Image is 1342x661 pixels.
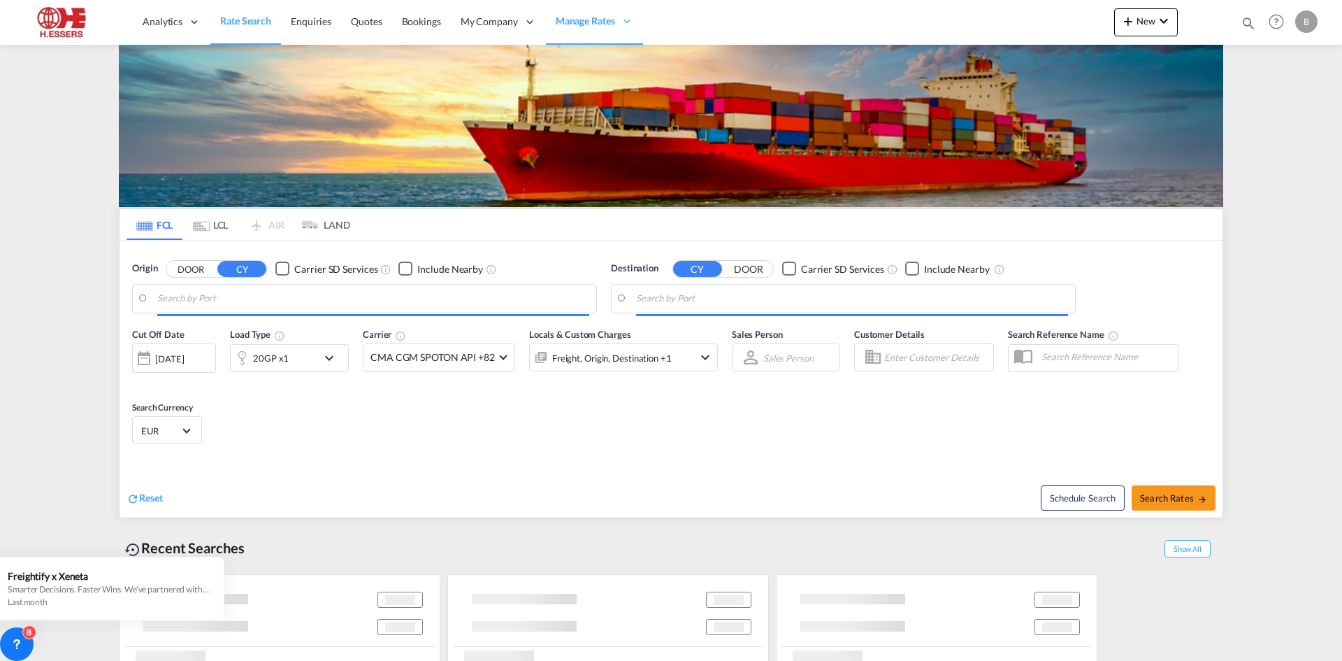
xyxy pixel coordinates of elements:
md-icon: icon-refresh [127,492,139,505]
span: Manage Rates [556,14,615,28]
span: My Company [461,15,518,29]
md-tab-item: LAND [294,209,350,240]
md-icon: icon-arrow-right [1197,495,1207,504]
button: Note: By default Schedule search will only considerorigin ports, destination ports and cut off da... [1041,485,1125,511]
md-icon: Your search will be saved by the below given name [1108,330,1119,341]
md-icon: Unchecked: Search for CY (Container Yard) services for all selected carriers.Checked : Search for... [887,264,898,275]
span: Bookings [402,15,441,27]
md-checkbox: Checkbox No Ink [782,262,884,276]
div: B [1295,10,1318,33]
div: Recent Searches [119,532,250,564]
md-icon: icon-chevron-down [1155,13,1172,29]
md-icon: icon-plus 400-fg [1120,13,1137,29]
button: DOOR [724,261,773,277]
md-icon: icon-information-outline [274,330,285,341]
md-select: Sales Person [762,348,815,368]
img: 690005f0ba9d11ee90968bb23dcea500.JPG [21,6,115,38]
div: Include Nearby [924,262,990,276]
span: Quotes [351,15,382,27]
span: Destination [611,262,658,276]
input: Search by Port [636,288,1068,309]
div: [DATE] [155,353,184,365]
div: 20GP x1icon-chevron-down [230,344,349,372]
span: Search Reference Name [1008,329,1119,340]
md-icon: icon-chevron-down [321,350,345,367]
input: Search by Port [157,288,589,309]
span: CMA CGM SPOTON API +82 [370,350,495,364]
button: DOOR [166,261,215,277]
div: 20GP x1 [253,348,289,368]
button: icon-plus 400-fgNewicon-chevron-down [1114,8,1178,36]
button: CY [217,261,266,277]
button: CY [673,261,722,277]
md-select: Select Currency: € EUREuro [140,420,194,441]
input: Search Reference Name [1034,346,1178,367]
md-icon: Unchecked: Ignores neighbouring ports when fetching rates.Checked : Includes neighbouring ports w... [486,264,497,275]
span: Sales Person [732,329,783,340]
span: Origin [132,262,157,276]
md-checkbox: Checkbox No Ink [275,262,377,276]
div: Include Nearby [417,262,483,276]
input: Enter Customer Details [884,347,989,368]
span: EUR [141,425,180,437]
span: Help [1264,10,1288,34]
md-icon: Unchecked: Search for CY (Container Yard) services for all selected carriers.Checked : Search for... [380,264,391,275]
span: Show All [1164,540,1211,557]
md-icon: icon-chevron-down [697,349,714,366]
md-checkbox: Checkbox No Ink [905,262,990,276]
md-icon: The selected Trucker/Carrierwill be displayed in the rate results If the rates are from another f... [395,330,406,341]
span: Customer Details [854,329,925,340]
div: Origin DOOR CY Checkbox No InkUnchecked: Search for CY (Container Yard) services for all selected... [120,241,1222,518]
img: LCL+%26+FCL+BACKGROUND.png [119,45,1223,207]
md-tab-item: LCL [182,209,238,240]
md-tab-item: FCL [127,209,182,240]
span: Reset [139,492,163,504]
span: New [1120,15,1172,27]
div: Carrier SD Services [294,262,377,276]
span: Carrier [363,329,406,340]
span: Analytics [143,15,182,29]
md-datepicker: Select [132,371,143,390]
span: Search Rates [1140,492,1207,504]
div: Help [1264,10,1295,35]
div: Freight Origin Destination Factory Stuffing [552,348,672,368]
md-icon: icon-magnify [1241,15,1256,31]
span: Search Currency [132,402,193,413]
div: [DATE] [132,343,216,373]
md-pagination-wrapper: Use the left and right arrow keys to navigate between tabs [127,209,350,240]
div: Freight Origin Destination Factory Stuffingicon-chevron-down [529,343,718,371]
button: Search Ratesicon-arrow-right [1132,485,1215,511]
md-icon: Unchecked: Ignores neighbouring ports when fetching rates.Checked : Includes neighbouring ports w... [994,264,1005,275]
div: Carrier SD Services [801,262,884,276]
div: icon-magnify [1241,15,1256,36]
div: icon-refreshReset [127,491,163,506]
span: Locals & Custom Charges [529,329,631,340]
span: Load Type [230,329,285,340]
span: Rate Search [220,15,271,27]
span: Cut Off Date [132,329,185,340]
span: Enquiries [291,15,331,27]
md-checkbox: Checkbox No Ink [398,262,483,276]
